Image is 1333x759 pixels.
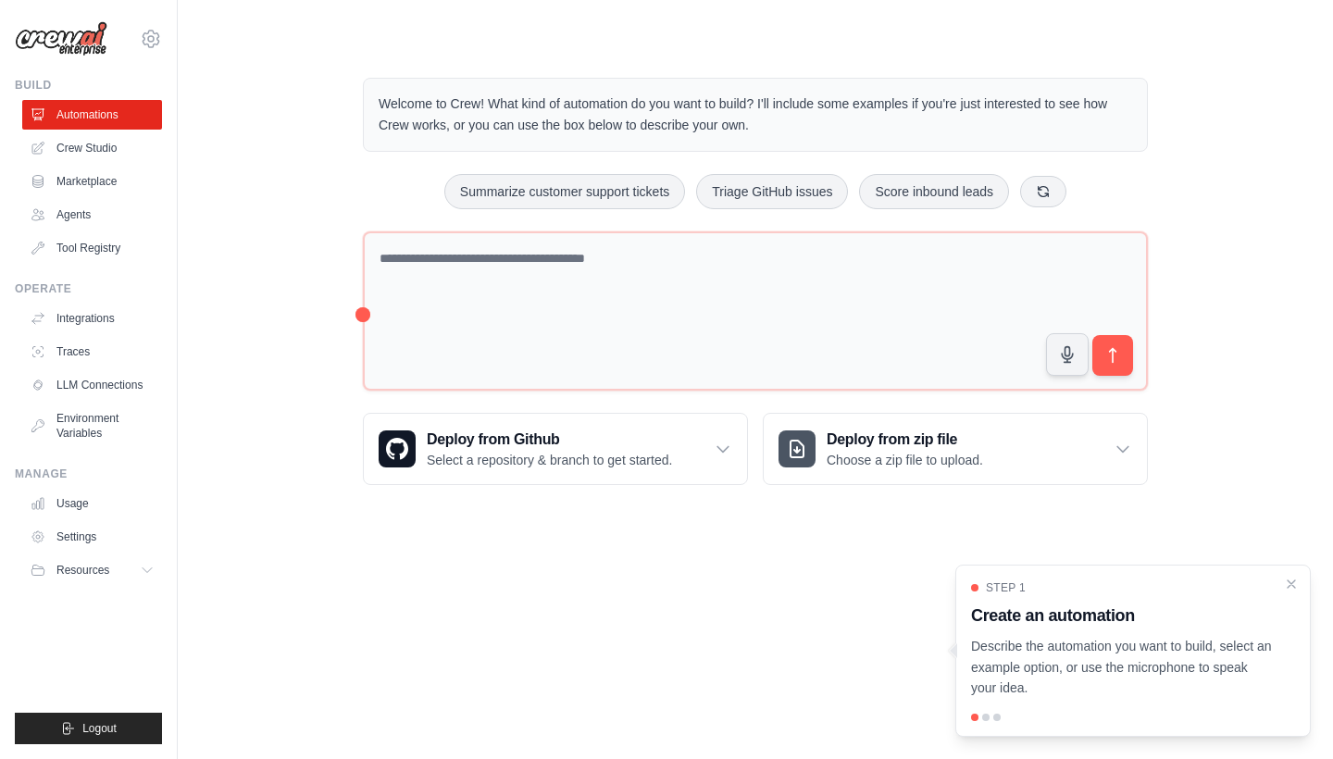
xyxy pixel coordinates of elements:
[22,304,162,333] a: Integrations
[427,451,672,469] p: Select a repository & branch to get started.
[22,100,162,130] a: Automations
[15,78,162,93] div: Build
[379,93,1132,136] p: Welcome to Crew! What kind of automation do you want to build? I'll include some examples if you'...
[22,489,162,518] a: Usage
[859,174,1009,209] button: Score inbound leads
[444,174,685,209] button: Summarize customer support tickets
[827,451,983,469] p: Choose a zip file to upload.
[971,636,1273,699] p: Describe the automation you want to build, select an example option, or use the microphone to spe...
[986,580,1026,595] span: Step 1
[22,133,162,163] a: Crew Studio
[827,429,983,451] h3: Deploy from zip file
[82,721,117,736] span: Logout
[427,429,672,451] h3: Deploy from Github
[15,467,162,481] div: Manage
[22,233,162,263] a: Tool Registry
[1284,577,1299,591] button: Close walkthrough
[22,200,162,230] a: Agents
[22,555,162,585] button: Resources
[22,404,162,448] a: Environment Variables
[971,603,1273,628] h3: Create an automation
[22,522,162,552] a: Settings
[22,370,162,400] a: LLM Connections
[15,281,162,296] div: Operate
[15,21,107,56] img: Logo
[56,563,109,578] span: Resources
[696,174,848,209] button: Triage GitHub issues
[22,337,162,367] a: Traces
[15,713,162,744] button: Logout
[22,167,162,196] a: Marketplace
